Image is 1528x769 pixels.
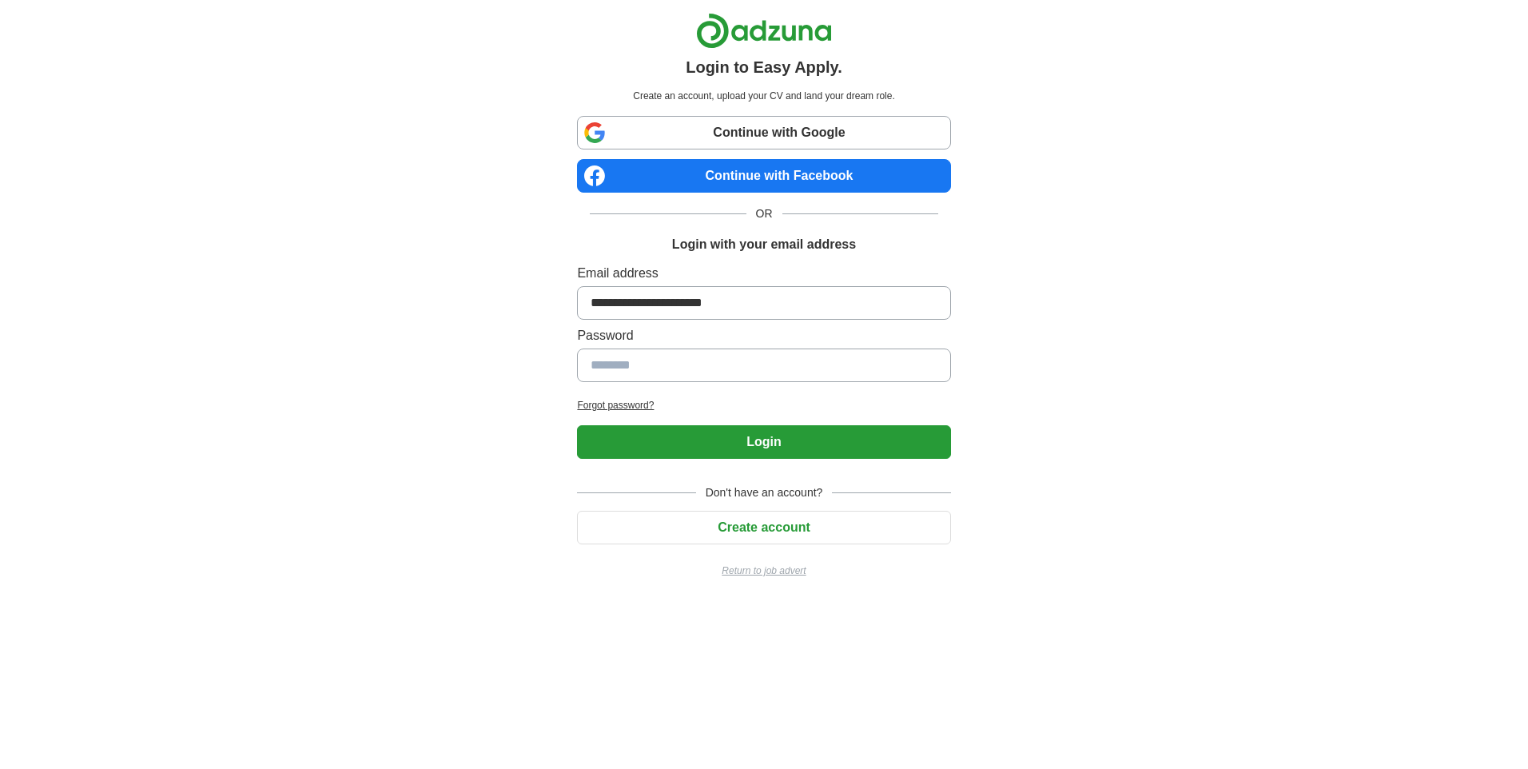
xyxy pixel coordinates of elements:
h1: Login with your email address [672,235,856,254]
img: Adzuna logo [696,13,832,49]
a: Forgot password? [577,398,950,412]
p: Create an account, upload your CV and land your dream role. [580,89,947,103]
a: Continue with Google [577,116,950,149]
label: Email address [577,264,950,283]
span: OR [746,205,782,222]
label: Password [577,326,950,345]
h1: Login to Easy Apply. [686,55,842,79]
span: Don't have an account? [696,484,833,501]
a: Create account [577,520,950,534]
button: Create account [577,511,950,544]
a: Continue with Facebook [577,159,950,193]
button: Login [577,425,950,459]
a: Return to job advert [577,564,950,578]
